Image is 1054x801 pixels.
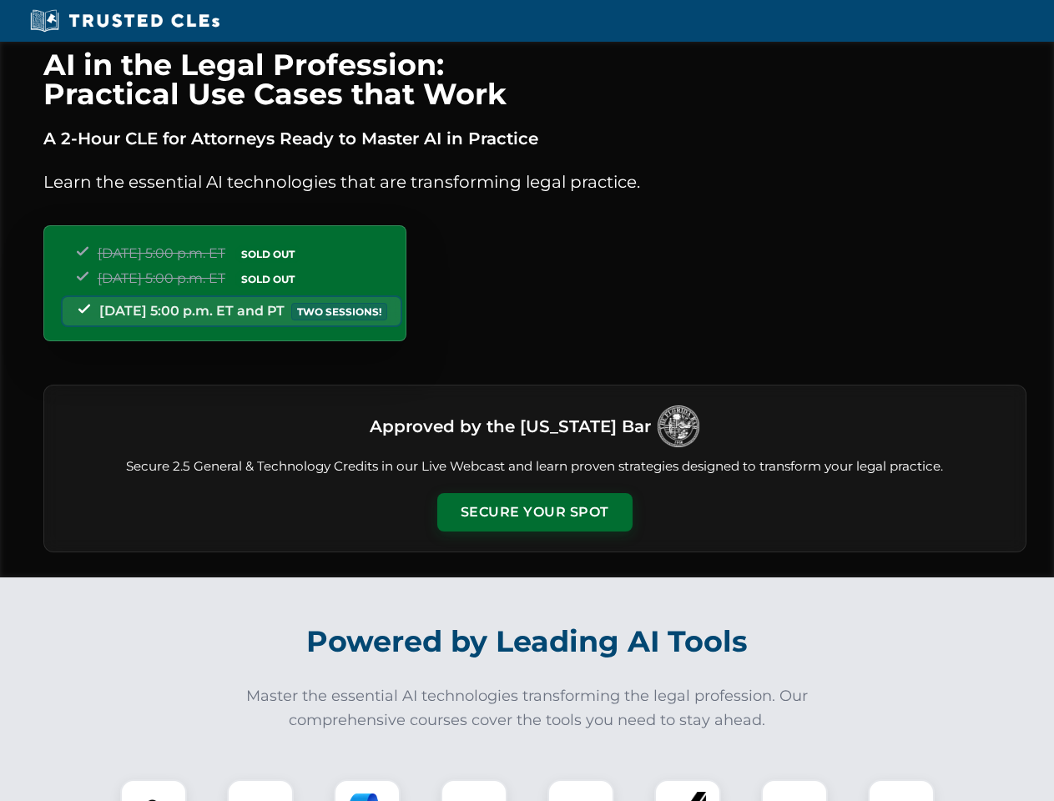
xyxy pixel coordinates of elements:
p: Secure 2.5 General & Technology Credits in our Live Webcast and learn proven strategies designed ... [64,457,1006,476]
h2: Powered by Leading AI Tools [65,612,990,671]
span: [DATE] 5:00 p.m. ET [98,245,225,261]
p: A 2-Hour CLE for Attorneys Ready to Master AI in Practice [43,125,1026,152]
p: Learn the essential AI technologies that are transforming legal practice. [43,169,1026,195]
span: SOLD OUT [235,245,300,263]
img: Trusted CLEs [25,8,224,33]
span: SOLD OUT [235,270,300,288]
img: Logo [658,406,699,447]
button: Secure Your Spot [437,493,633,531]
h1: AI in the Legal Profession: Practical Use Cases that Work [43,50,1026,108]
h3: Approved by the [US_STATE] Bar [370,411,651,441]
p: Master the essential AI technologies transforming the legal profession. Our comprehensive courses... [235,684,819,733]
span: [DATE] 5:00 p.m. ET [98,270,225,286]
